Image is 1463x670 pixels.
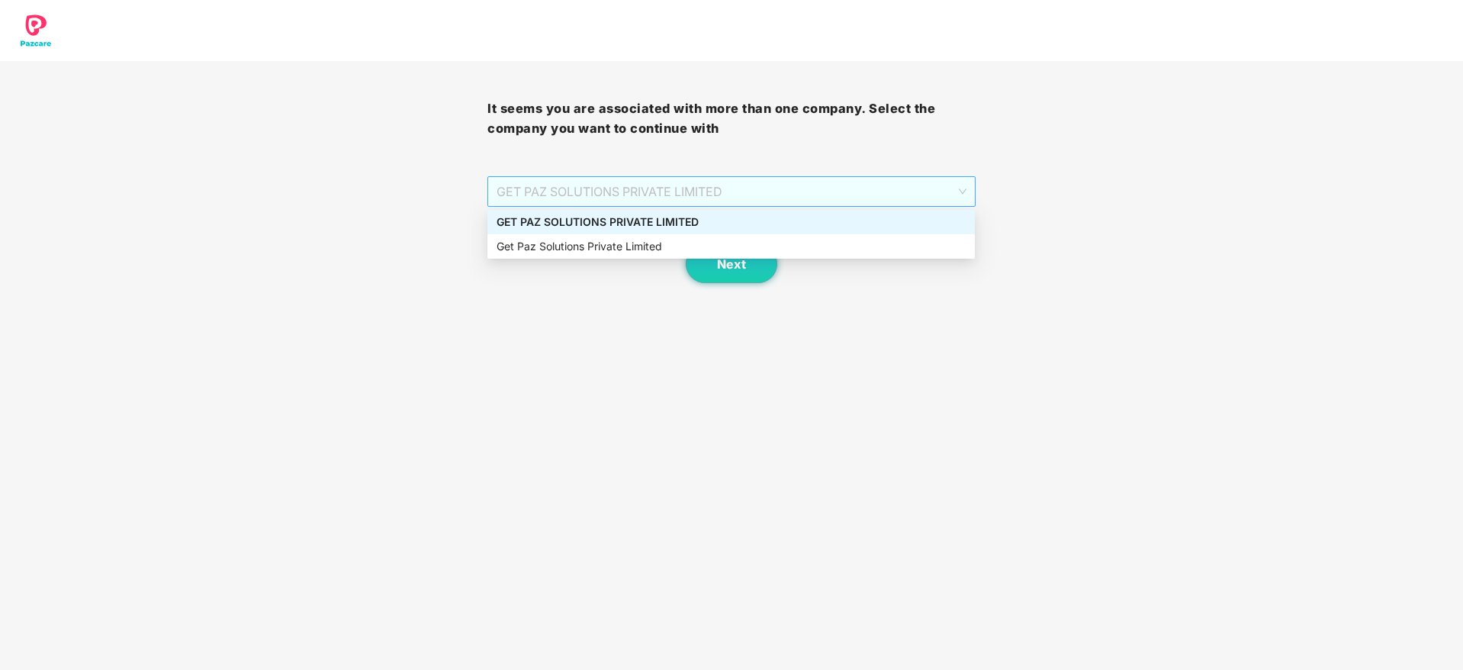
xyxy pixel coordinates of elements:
[497,238,966,255] div: Get Paz Solutions Private Limited
[497,177,966,206] span: GET PAZ SOLUTIONS PRIVATE LIMITED
[487,99,975,138] h3: It seems you are associated with more than one company. Select the company you want to continue with
[686,245,777,283] button: Next
[717,257,746,272] span: Next
[497,214,966,230] div: GET PAZ SOLUTIONS PRIVATE LIMITED
[487,234,975,259] div: Get Paz Solutions Private Limited
[487,210,975,234] div: GET PAZ SOLUTIONS PRIVATE LIMITED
